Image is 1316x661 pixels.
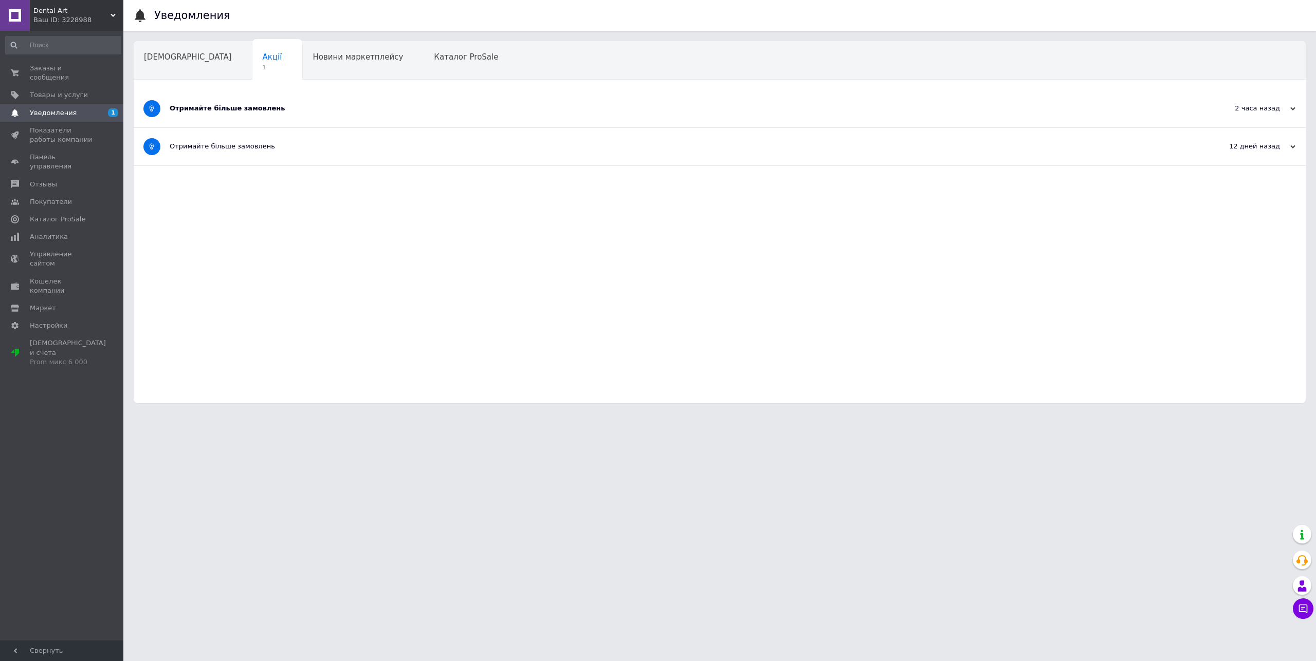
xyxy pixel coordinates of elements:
[1193,142,1295,151] div: 12 дней назад
[30,64,95,82] span: Заказы и сообщения
[30,338,106,367] span: [DEMOGRAPHIC_DATA] и счета
[263,64,282,71] span: 1
[108,108,118,117] span: 1
[170,142,1193,151] div: Отримайте більше замовлень
[5,36,121,54] input: Поиск
[1293,598,1313,619] button: Чат с покупателем
[170,104,1193,113] div: Отримайте більше замовлень
[30,215,85,224] span: Каталог ProSale
[313,52,403,62] span: Новини маркетплейсу
[434,52,498,62] span: Каталог ProSale
[30,153,95,171] span: Панель управления
[30,108,77,118] span: Уведомления
[154,9,230,22] h1: Уведомления
[263,52,282,62] span: Акції
[30,126,95,144] span: Показатели работы компании
[30,250,95,268] span: Управление сайтом
[1193,104,1295,113] div: 2 часа назад
[30,304,56,313] span: Маркет
[144,52,232,62] span: [DEMOGRAPHIC_DATA]
[30,197,72,206] span: Покупатели
[33,15,123,25] div: Ваш ID: 3228988
[30,232,68,241] span: Аналитика
[30,90,88,100] span: Товары и услуги
[30,180,57,189] span: Отзывы
[33,6,111,15] span: Dental Art
[30,277,95,295] span: Кошелек компании
[30,321,67,330] span: Настройки
[30,357,106,367] div: Prom микс 6 000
